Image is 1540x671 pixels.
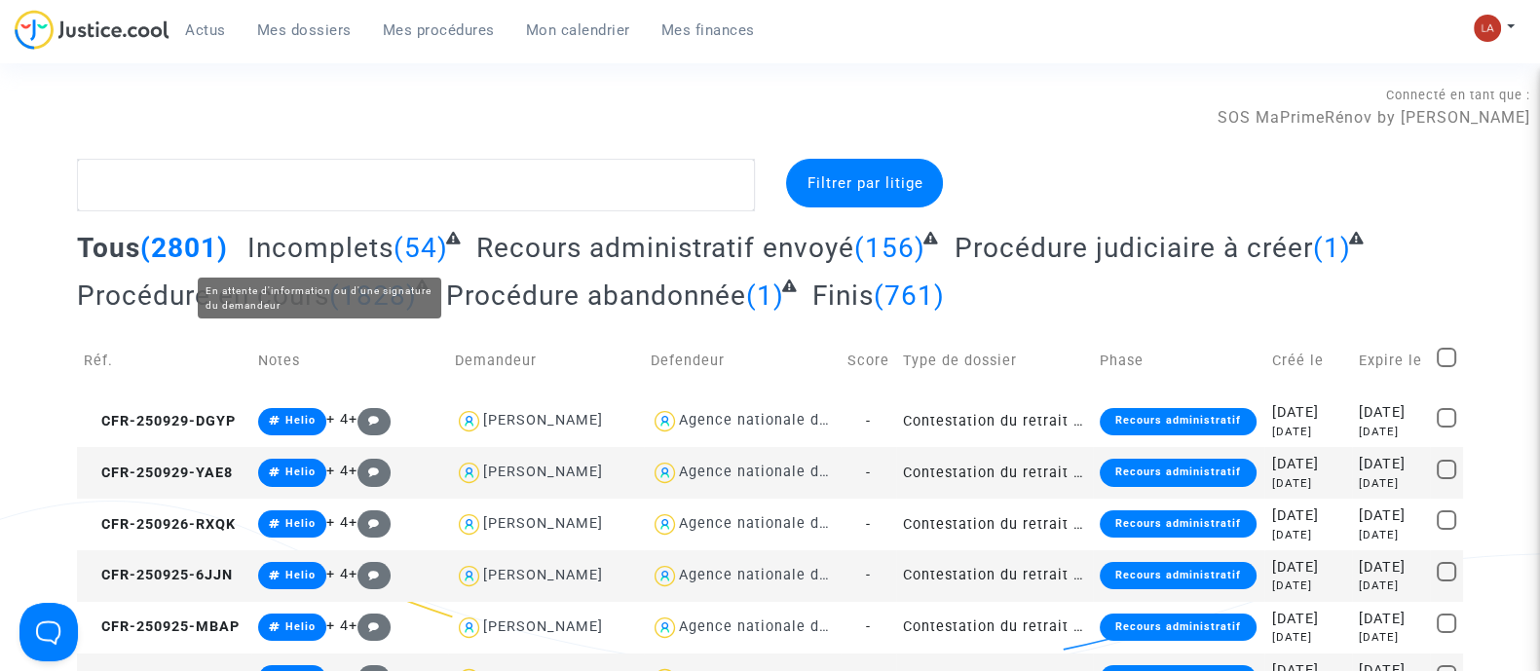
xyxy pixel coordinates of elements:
div: [DATE] [1271,402,1345,424]
div: [PERSON_NAME] [483,464,603,480]
div: [DATE] [1271,505,1345,527]
span: Connecté en tant que : [1386,88,1530,102]
div: [DATE] [1359,629,1423,646]
span: Procédure en cours [77,280,329,312]
span: Procédure judiciaire à créer [955,232,1313,264]
div: Recours administratif [1100,562,1257,589]
div: Recours administratif [1100,510,1257,538]
div: Recours administratif [1100,459,1257,486]
span: Procédure abandonnée [446,280,746,312]
span: Helio [285,466,316,478]
div: Recours administratif [1100,408,1257,435]
div: [PERSON_NAME] [483,618,603,635]
div: [DATE] [1271,454,1345,475]
span: Incomplets [247,232,394,264]
div: Agence nationale de l'habitat [679,464,893,480]
td: Contestation du retrait de [PERSON_NAME] par l'ANAH (mandataire) [896,550,1092,602]
span: - [866,413,871,429]
span: Helio [285,517,316,530]
span: Recours administratif envoyé [476,232,854,264]
span: Helio [285,414,316,427]
div: [DATE] [1359,609,1423,630]
span: + [349,463,391,479]
span: Actus [185,21,226,39]
div: [DATE] [1271,629,1345,646]
div: Agence nationale de l'habitat [679,618,893,635]
div: Agence nationale de l'habitat [679,515,893,532]
td: Contestation du retrait de [PERSON_NAME] par l'ANAH (mandataire) [896,499,1092,550]
span: CFR-250925-6JJN [84,567,233,583]
span: Mes finances [661,21,755,39]
img: icon-user.svg [455,562,483,590]
img: icon-user.svg [455,614,483,642]
div: [PERSON_NAME] [483,567,603,583]
td: Score [841,326,896,395]
div: [DATE] [1359,424,1423,440]
iframe: Help Scout Beacon - Open [19,603,78,661]
span: Mon calendrier [526,21,630,39]
span: CFR-250926-RXQK [84,516,236,533]
div: [DATE] [1271,475,1345,492]
span: - [866,567,871,583]
div: [DATE] [1271,527,1345,543]
span: (156) [854,232,925,264]
span: Helio [285,569,316,581]
span: (1) [1313,232,1351,264]
img: icon-user.svg [651,562,679,590]
img: 3f9b7d9779f7b0ffc2b90d026f0682a9 [1474,15,1501,42]
td: Type de dossier [896,326,1092,395]
td: Demandeur [448,326,644,395]
span: + [349,411,391,428]
a: Mes finances [646,16,770,45]
div: [DATE] [1271,578,1345,594]
img: icon-user.svg [651,407,679,435]
a: Mon calendrier [510,16,646,45]
span: CFR-250929-YAE8 [84,465,233,481]
td: Réf. [77,326,251,395]
span: CFR-250929-DGYP [84,413,236,429]
span: Helio [285,620,316,633]
a: Mes dossiers [242,16,367,45]
span: Mes dossiers [257,21,352,39]
div: [DATE] [1359,402,1423,424]
div: [DATE] [1271,557,1345,578]
div: [PERSON_NAME] [483,412,603,429]
span: Mes procédures [383,21,495,39]
img: icon-user.svg [651,510,679,539]
span: - [866,516,871,533]
span: (1) [746,280,784,312]
span: - [866,618,871,635]
td: Notes [251,326,447,395]
div: [PERSON_NAME] [483,515,603,532]
div: [DATE] [1359,454,1423,475]
td: Expire le [1352,326,1430,395]
img: icon-user.svg [651,614,679,642]
div: [DATE] [1359,578,1423,594]
td: Phase [1093,326,1265,395]
span: + [349,617,391,634]
td: Contestation du retrait de [PERSON_NAME] par l'ANAH (mandataire) [896,395,1092,447]
div: [DATE] [1359,505,1423,527]
span: (1828) [329,280,417,312]
div: [DATE] [1271,424,1345,440]
span: + 4 [326,566,349,582]
span: CFR-250925-MBAP [84,618,240,635]
div: [DATE] [1359,475,1423,492]
span: Tous [77,232,140,264]
img: icon-user.svg [455,459,483,487]
span: + 4 [326,617,349,634]
td: Defendeur [644,326,840,395]
td: Contestation du retrait de [PERSON_NAME] par l'ANAH (mandataire) [896,602,1092,653]
span: + [349,566,391,582]
img: icon-user.svg [455,510,483,539]
span: Finis [812,280,874,312]
span: + 4 [326,411,349,428]
img: icon-user.svg [455,407,483,435]
a: Mes procédures [367,16,510,45]
span: Filtrer par litige [807,174,922,192]
div: Recours administratif [1100,614,1257,641]
a: Actus [169,16,242,45]
span: - [866,465,871,481]
span: (761) [874,280,945,312]
span: (2801) [140,232,228,264]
